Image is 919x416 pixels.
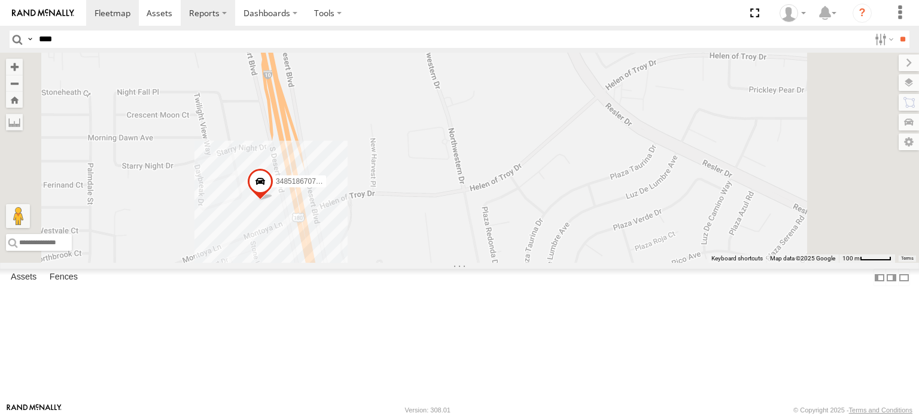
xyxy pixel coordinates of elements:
label: Assets [5,269,42,286]
a: Terms and Conditions [849,406,912,414]
button: Zoom out [6,75,23,92]
label: Fences [44,269,84,286]
span: Map data ©2025 Google [770,255,835,262]
button: Zoom Home [6,92,23,108]
label: Search Filter Options [870,31,896,48]
img: rand-logo.svg [12,9,74,17]
label: Hide Summary Table [898,269,910,286]
div: foxconn f [775,4,810,22]
label: Map Settings [899,133,919,150]
button: Drag Pegman onto the map to open Street View [6,204,30,228]
label: Dock Summary Table to the Left [874,269,885,286]
a: Visit our Website [7,404,62,416]
label: Measure [6,114,23,130]
button: Map Scale: 100 m per 49 pixels [839,254,895,263]
i: ? [853,4,872,23]
label: Search Query [25,31,35,48]
a: Terms (opens in new tab) [901,256,914,261]
span: 100 m [842,255,860,262]
div: © Copyright 2025 - [793,406,912,414]
div: Version: 308.01 [405,406,451,414]
button: Keyboard shortcuts [711,254,763,263]
button: Zoom in [6,59,23,75]
span: 3485186707B8 [276,177,324,186]
label: Dock Summary Table to the Right [885,269,897,286]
